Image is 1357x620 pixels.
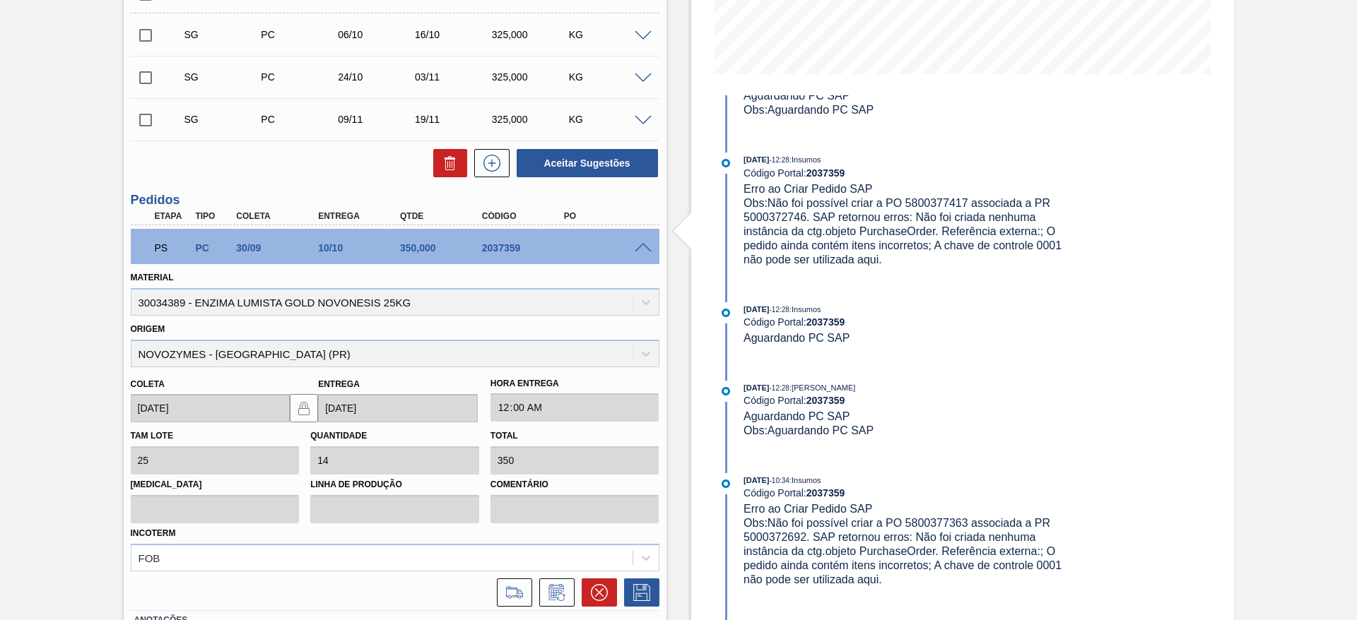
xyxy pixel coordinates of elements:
[151,232,194,263] div: Aguardando PC SAP
[744,104,874,116] span: Obs: Aguardando PC SAP
[490,475,659,495] label: Comentário
[744,316,1079,328] div: Código Portal:
[744,332,850,344] span: Aguardando PC SAP
[789,305,821,314] span: : Insumos
[131,528,176,538] label: Incoterm
[426,149,467,177] div: Excluir Sugestões
[315,211,406,221] div: Entrega
[744,503,872,515] span: Erro ao Criar Pedido SAP
[806,167,845,179] strong: 2037359
[488,29,574,40] div: 325,000
[310,475,479,495] label: Linha de Produção
[192,242,234,254] div: Pedido de Compra
[488,114,574,125] div: 325,000
[478,242,570,254] div: 2037359
[510,148,659,179] div: Aceitar Sugestões
[315,242,406,254] div: 10/10/2025
[233,242,324,254] div: 30/09/2025
[233,211,324,221] div: Coleta
[744,476,769,484] span: [DATE]
[396,242,488,254] div: 350,000
[257,71,343,83] div: Pedido de Compra
[789,476,821,484] span: : Insumos
[744,487,1079,499] div: Código Portal:
[334,71,420,83] div: 24/10/2025
[490,431,518,441] label: Total
[411,114,497,125] div: 19/11/2025
[532,578,575,607] div: Informar alteração no pedido
[806,395,845,406] strong: 2037359
[789,383,856,392] span: : [PERSON_NAME]
[131,324,165,334] label: Origem
[411,29,497,40] div: 16/10/2025
[490,374,659,394] label: Hora Entrega
[290,394,318,422] button: locked
[560,211,652,221] div: PO
[565,114,651,125] div: KG
[151,211,194,221] div: Etapa
[770,306,789,314] span: - 12:28
[478,211,570,221] div: Código
[131,431,173,441] label: Tam lote
[181,29,266,40] div: Sugestão Criada
[139,552,160,564] div: FOB
[770,384,789,392] span: - 12:28
[806,316,845,328] strong: 2037359
[257,29,343,40] div: Pedido de Compra
[131,394,290,422] input: dd/mm/yyyy
[334,114,420,125] div: 09/11/2025
[744,517,1065,585] span: Obs: Não foi possível criar a PO 5800377363 associada a PR 5000372692. SAP retornou erros: Não fo...
[744,90,850,102] span: Aguardando PC SAP
[744,410,850,422] span: Aguardando PC SAP
[744,395,1079,406] div: Código Portal:
[131,379,165,389] label: Coleta
[770,477,789,484] span: - 10:34
[617,578,659,607] div: Salvar Pedido
[181,71,266,83] div: Sugestão Criada
[295,400,312,417] img: locked
[257,114,343,125] div: Pedido de Compra
[722,309,730,317] img: atual
[722,479,730,488] img: atual
[490,578,532,607] div: Ir para Composição de Carga
[744,167,1079,179] div: Código Portal:
[131,273,174,282] label: Material
[565,29,651,40] div: KG
[722,387,730,395] img: atual
[744,424,874,436] span: Obs: Aguardando PC SAP
[565,71,651,83] div: KG
[806,487,845,499] strong: 2037359
[744,183,872,195] span: Erro ao Criar Pedido SAP
[467,149,510,177] div: Nova sugestão
[334,29,420,40] div: 06/10/2025
[744,383,769,392] span: [DATE]
[744,197,1065,266] span: Obs: Não foi possível criar a PO 5800377417 associada a PR 5000372746. SAP retornou erros: Não fo...
[744,305,769,314] span: [DATE]
[318,394,478,422] input: dd/mm/yyyy
[181,114,266,125] div: Sugestão Criada
[488,71,574,83] div: 325,000
[789,155,821,164] span: : Insumos
[310,431,367,441] label: Quantidade
[155,242,190,254] p: PS
[192,211,234,221] div: Tipo
[131,193,659,208] h3: Pedidos
[318,379,360,389] label: Entrega
[517,149,658,177] button: Aceitar Sugestões
[770,156,789,164] span: - 12:28
[575,578,617,607] div: Cancelar pedido
[744,155,769,164] span: [DATE]
[411,71,497,83] div: 03/11/2025
[722,159,730,167] img: atual
[131,475,300,495] label: [MEDICAL_DATA]
[396,211,488,221] div: Qtde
